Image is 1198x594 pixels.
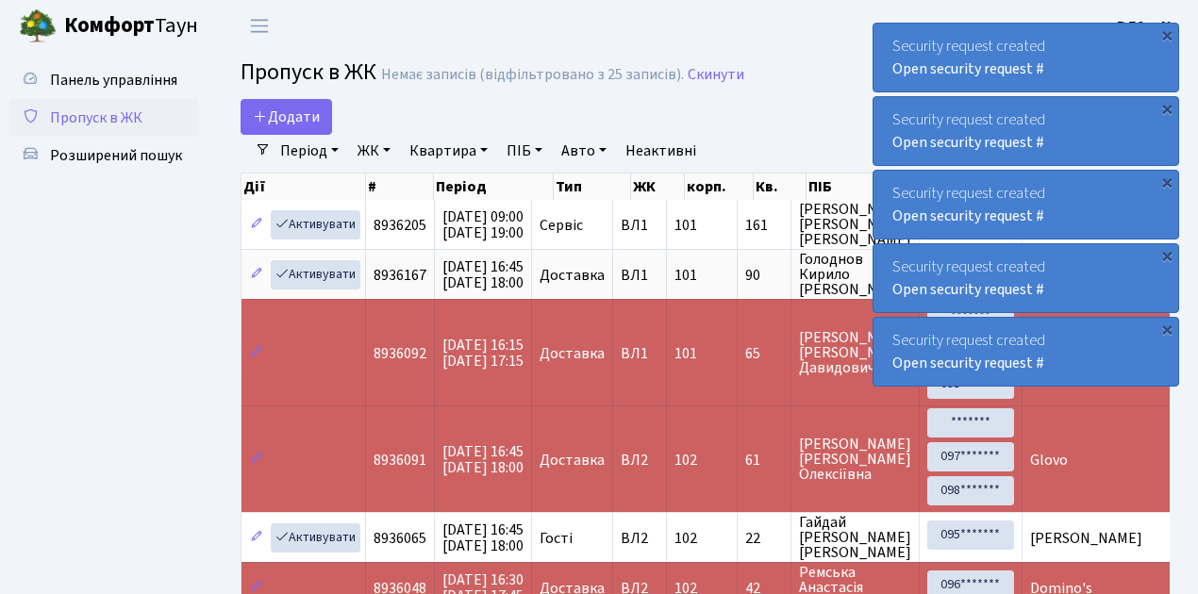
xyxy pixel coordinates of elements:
th: Період [434,173,554,200]
div: × [1157,320,1176,338]
span: [DATE] 16:45 [DATE] 18:00 [442,256,524,293]
a: Пропуск в ЖК [9,99,198,137]
div: Security request created [874,244,1178,312]
span: ВЛ1 [621,218,658,233]
img: logo.png [19,8,57,45]
th: Тип [554,173,631,200]
span: 101 [674,265,697,286]
a: Неактивні [618,135,704,167]
span: Таун [64,10,198,42]
div: × [1157,25,1176,44]
span: 8936205 [374,215,426,236]
span: 8936167 [374,265,426,286]
a: Панель управління [9,61,198,99]
button: Переключити навігацію [236,10,283,41]
span: 90 [745,268,783,283]
a: Квартира [402,135,495,167]
span: [PERSON_NAME] [PERSON_NAME] Олексіївна [799,437,911,482]
a: Open security request # [892,279,1044,300]
span: Панель управління [50,70,177,91]
span: Доставка [540,346,605,361]
span: 101 [674,343,697,364]
div: Security request created [874,171,1178,239]
a: Розширений пошук [9,137,198,174]
span: Пропуск в ЖК [50,107,142,128]
th: корп. [685,173,754,200]
div: × [1157,99,1176,118]
span: Доставка [540,453,605,468]
a: Open security request # [892,132,1044,153]
a: ЖК [350,135,398,167]
span: ВЛ2 [621,453,658,468]
div: Security request created [874,318,1178,386]
span: Гості [540,531,573,546]
span: Доставка [540,268,605,283]
a: ВЛ2 -. К. [1117,15,1175,38]
span: Голоднов Кирило [PERSON_NAME] [799,252,911,297]
span: [PERSON_NAME] [PERSON_NAME] Давидович [799,330,911,375]
th: Кв. [754,173,807,200]
span: 8936092 [374,343,426,364]
a: Open security request # [892,206,1044,226]
span: ВЛ2 [621,531,658,546]
span: [DATE] 16:15 [DATE] 17:15 [442,335,524,371]
span: 101 [674,215,697,236]
span: Сервіс [540,218,583,233]
b: ВЛ2 -. К. [1117,16,1175,37]
span: [PERSON_NAME] [PERSON_NAME] [PERSON_NAME] [799,202,911,247]
span: Пропуск в ЖК [241,56,376,89]
span: [DATE] 16:45 [DATE] 18:00 [442,441,524,478]
th: ПІБ [807,173,936,200]
a: Open security request # [892,58,1044,79]
b: Комфорт [64,10,155,41]
span: [PERSON_NAME] [1030,528,1142,549]
span: 22 [745,531,783,546]
span: Розширений пошук [50,145,182,166]
span: Додати [253,107,320,127]
a: Додати [241,99,332,135]
th: ЖК [631,173,685,200]
span: 102 [674,450,697,470]
div: Security request created [874,24,1178,91]
div: × [1157,246,1176,265]
a: Активувати [271,210,360,239]
span: ВЛ1 [621,268,658,283]
span: 61 [745,453,783,468]
a: Авто [554,135,614,167]
a: ПІБ [499,135,550,167]
span: ВЛ1 [621,346,658,361]
span: 8936091 [374,450,426,470]
span: [DATE] 16:45 [DATE] 18:00 [442,520,524,556]
span: [DATE] 09:00 [DATE] 19:00 [442,206,524,243]
span: Glovo [1030,450,1068,470]
a: Період [273,135,346,167]
span: 8936065 [374,528,426,549]
a: Активувати [271,523,360,553]
div: × [1157,173,1176,191]
a: Скинути [688,66,744,84]
th: # [366,173,434,200]
a: Активувати [271,260,360,289]
span: 161 [745,218,783,233]
span: Гайдай [PERSON_NAME] [PERSON_NAME] [799,515,911,560]
div: Security request created [874,97,1178,165]
div: Немає записів (відфільтровано з 25 записів). [381,66,684,84]
span: 102 [674,528,697,549]
a: Open security request # [892,353,1044,373]
span: 65 [745,346,783,361]
th: Дії [241,173,366,200]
